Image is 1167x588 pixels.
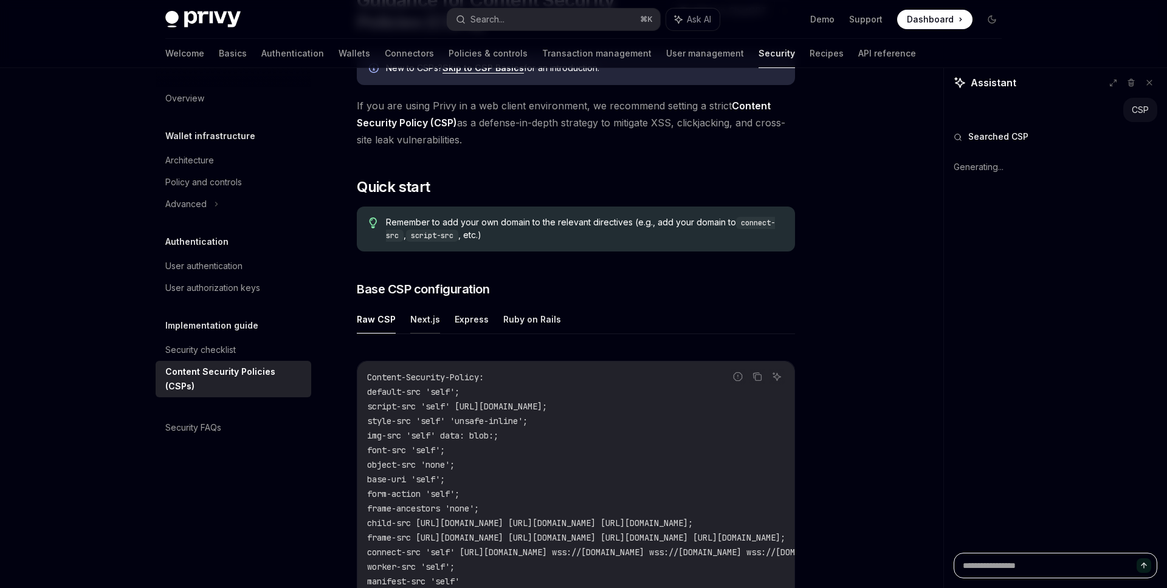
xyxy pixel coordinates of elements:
[907,13,954,26] span: Dashboard
[971,75,1016,90] span: Assistant
[165,153,214,168] div: Architecture
[165,39,204,68] a: Welcome
[165,11,241,28] img: dark logo
[367,386,460,397] span: default-src 'self';
[369,217,377,228] svg: Tip
[165,129,255,143] h5: Wallet infrastructure
[367,372,484,383] span: Content-Security-Policy:
[165,318,258,333] h5: Implementation guide
[156,171,311,193] a: Policy and controls
[640,15,653,24] span: ⌘ K
[449,39,528,68] a: Policies & controls
[455,305,489,333] button: Express
[156,255,311,277] a: User authentication
[386,62,783,75] div: New to CSPs? for an introduction.
[470,12,504,27] div: Search...
[954,151,1157,183] div: Generating...
[367,503,479,514] span: frame-ancestors 'none';
[367,561,455,572] span: worker-src 'self';
[165,175,242,190] div: Policy and controls
[261,39,324,68] a: Authentication
[367,488,460,499] span: form-action 'self';
[357,97,795,148] span: If you are using Privy in a web client environment, we recommend setting a strict as a defense-in...
[1132,104,1149,116] div: CSP
[367,430,498,441] span: img-src 'self' data: blob:;
[367,459,455,470] span: object-src 'none';
[447,9,660,30] button: Search...⌘K
[367,415,528,426] span: style-src 'self' 'unsafe-inline';
[385,39,434,68] a: Connectors
[542,39,652,68] a: Transaction management
[666,9,720,30] button: Ask AI
[897,10,972,29] a: Dashboard
[367,532,785,543] span: frame-src [URL][DOMAIN_NAME] [URL][DOMAIN_NAME] [URL][DOMAIN_NAME] [URL][DOMAIN_NAME];
[367,445,445,456] span: font-src 'self';
[810,13,835,26] a: Demo
[769,369,785,385] button: Ask AI
[730,369,746,385] button: Report incorrect code
[165,234,229,249] h5: Authentication
[165,259,243,273] div: User authentication
[165,91,204,106] div: Overview
[442,63,524,73] a: Skip to CSP Basics
[156,277,311,299] a: User authorization keys
[954,131,1157,143] button: Searched CSP
[367,576,460,587] span: manifest-src 'self'
[156,149,311,171] a: Architecture
[165,281,260,295] div: User authorization keys
[357,305,396,333] button: Raw CSP
[386,217,775,242] code: connect-src
[357,177,430,197] span: Quick start
[406,230,458,242] code: script-src
[968,131,1028,143] span: Searched CSP
[858,39,916,68] a: API reference
[165,197,207,211] div: Advanced
[156,87,311,109] a: Overview
[165,364,304,394] div: Content Security Policies (CSPs)
[367,518,693,528] span: child-src [URL][DOMAIN_NAME] [URL][DOMAIN_NAME] [URL][DOMAIN_NAME];
[156,417,311,439] a: Security FAQs
[367,474,445,485] span: base-uri 'self';
[156,339,311,361] a: Security checklist
[357,281,489,298] span: Base CSP configuration
[982,10,1002,29] button: Toggle dark mode
[749,369,765,385] button: Copy the contents from the code block
[503,305,561,333] button: Ruby on Rails
[666,39,744,68] a: User management
[687,13,711,26] span: Ask AI
[810,39,844,68] a: Recipes
[759,39,795,68] a: Security
[367,547,1053,558] span: connect-src 'self' [URL][DOMAIN_NAME] wss://[DOMAIN_NAME] wss://[DOMAIN_NAME] wss://[DOMAIN_NAME]...
[156,361,311,397] a: Content Security Policies (CSPs)
[367,401,547,412] span: script-src 'self' [URL][DOMAIN_NAME];
[410,305,440,333] button: Next.js
[165,420,221,435] div: Security FAQs
[339,39,370,68] a: Wallets
[165,343,236,357] div: Security checklist
[1137,558,1151,573] button: Send message
[369,63,381,75] svg: Info
[849,13,883,26] a: Support
[386,216,783,242] span: Remember to add your own domain to the relevant directives (e.g., add your domain to , , etc.)
[219,39,247,68] a: Basics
